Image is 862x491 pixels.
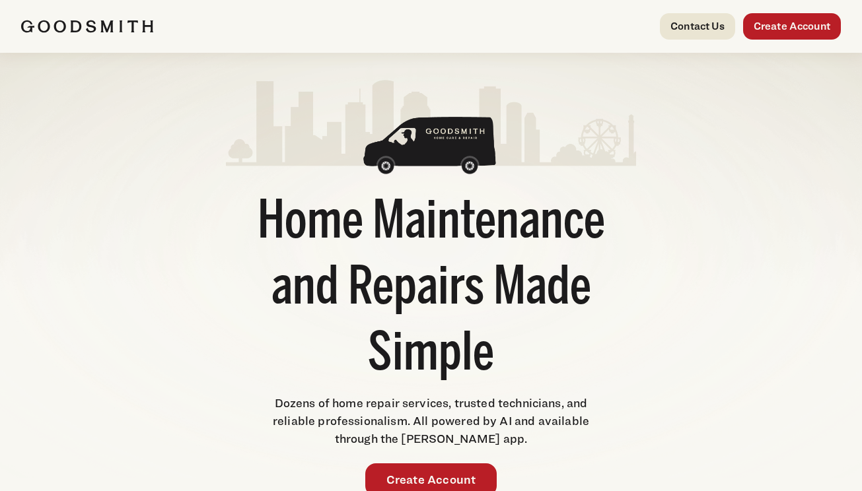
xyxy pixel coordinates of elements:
[226,191,636,389] h1: Home Maintenance and Repairs Made Simple
[743,13,841,40] a: Create Account
[273,396,589,445] span: Dozens of home repair services, trusted technicians, and reliable professionalism. All powered by...
[660,13,735,40] a: Contact Us
[21,20,153,33] img: Goodsmith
